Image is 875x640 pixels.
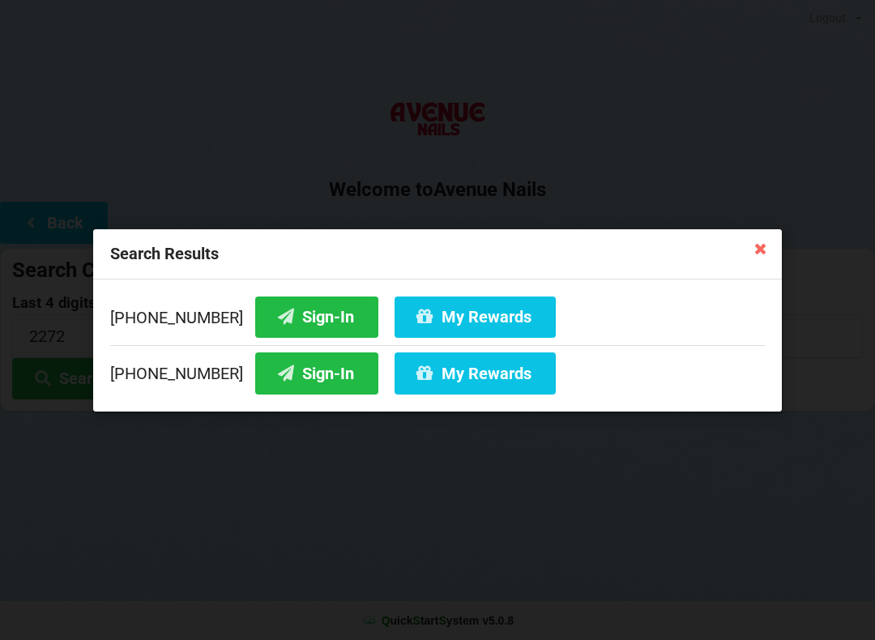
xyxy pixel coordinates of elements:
button: My Rewards [395,296,556,337]
button: My Rewards [395,352,556,394]
button: Sign-In [255,296,378,337]
div: Search Results [93,229,782,279]
div: [PHONE_NUMBER] [110,296,765,344]
button: Sign-In [255,352,378,394]
div: [PHONE_NUMBER] [110,344,765,394]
